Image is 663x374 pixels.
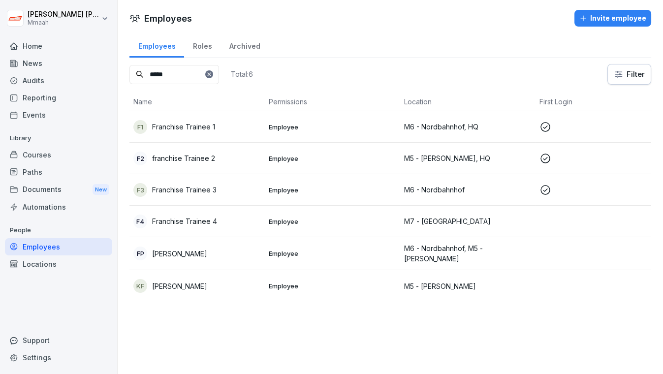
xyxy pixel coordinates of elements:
[133,183,147,197] div: F3
[5,72,112,89] a: Audits
[269,123,396,131] p: Employee
[269,154,396,163] p: Employee
[5,163,112,181] a: Paths
[5,198,112,216] a: Automations
[404,153,532,163] p: M5 - [PERSON_NAME], HQ
[5,238,112,255] a: Employees
[269,186,396,194] p: Employee
[5,222,112,238] p: People
[579,13,646,24] div: Invite employee
[152,281,207,291] p: [PERSON_NAME]
[133,247,147,260] div: FP
[93,184,109,195] div: New
[184,32,221,58] a: Roles
[269,281,396,290] p: Employee
[5,89,112,106] a: Reporting
[614,69,645,79] div: Filter
[152,249,207,259] p: [PERSON_NAME]
[269,217,396,226] p: Employee
[152,122,215,132] p: Franchise Trainee 1
[5,181,112,199] a: DocumentsNew
[5,255,112,273] a: Locations
[5,181,112,199] div: Documents
[404,122,532,132] p: M6 - Nordbahnhof, HQ
[5,349,112,366] a: Settings
[574,10,651,27] button: Invite employee
[152,153,215,163] p: franchise Trainee 2
[144,12,192,25] h1: Employees
[265,93,400,111] th: Permissions
[221,32,269,58] a: Archived
[133,152,147,165] div: f2
[5,146,112,163] a: Courses
[129,93,265,111] th: Name
[5,332,112,349] div: Support
[400,93,536,111] th: Location
[608,64,651,84] button: Filter
[129,32,184,58] a: Employees
[133,120,147,134] div: F1
[404,216,532,226] p: M7 - [GEOGRAPHIC_DATA]
[5,55,112,72] a: News
[5,37,112,55] a: Home
[269,249,396,258] p: Employee
[28,19,99,26] p: Mmaah
[5,130,112,146] p: Library
[231,69,253,79] p: Total: 6
[152,185,217,195] p: Franchise Trainee 3
[404,185,532,195] p: M6 - Nordbahnhof
[133,279,147,293] div: KF
[152,216,217,226] p: Franchise Trainee 4
[404,281,532,291] p: M5 - [PERSON_NAME]
[404,243,532,264] p: M6 - Nordbahnhof, M5 - [PERSON_NAME]
[5,106,112,124] a: Events
[28,10,99,19] p: [PERSON_NAME] [PERSON_NAME]
[133,215,147,228] div: F4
